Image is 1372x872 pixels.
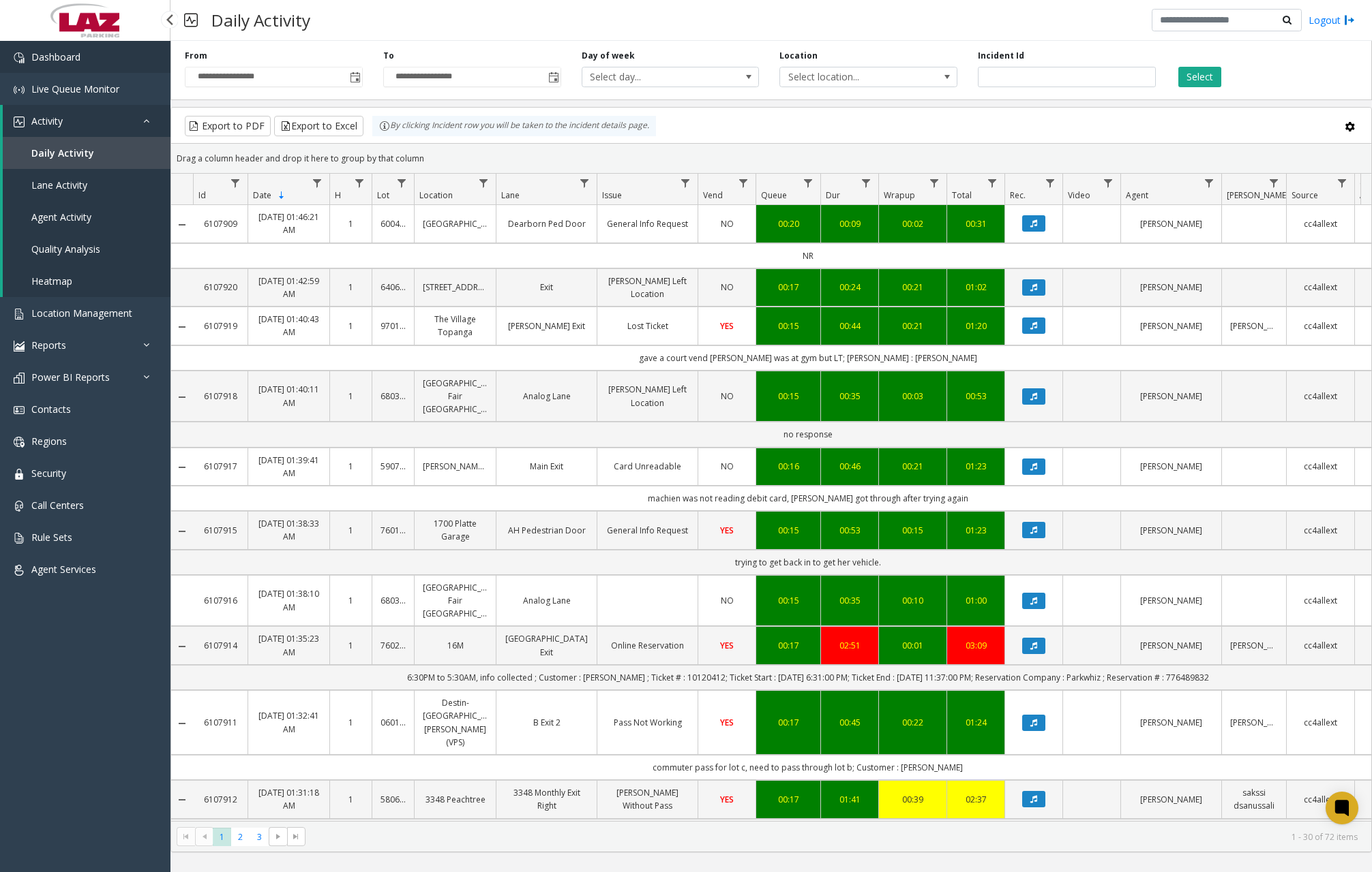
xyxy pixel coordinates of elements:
span: Total [952,189,972,201]
a: [PERSON_NAME] [1129,217,1213,230]
a: The Village Topanga [423,313,488,339]
a: 760277 [381,639,406,652]
div: Drag a column header and drop it here to group by that column [171,146,1371,170]
a: 03:09 [955,639,996,652]
a: [PERSON_NAME] [1129,594,1213,607]
img: 'icon' [14,309,25,320]
a: 00:44 [829,320,870,332]
a: Collapse Details [171,322,193,332]
div: 00:03 [887,390,938,403]
a: 00:17 [764,281,812,294]
a: 01:23 [955,524,996,537]
a: Logout [1309,13,1355,27]
img: 'icon' [14,52,25,63]
a: Id Filter Menu [226,174,245,192]
a: 580623 [381,793,406,806]
a: Rec. Filter Menu [1041,174,1060,192]
a: 6107914 [201,639,239,652]
span: Vend [703,189,723,201]
a: 6107912 [201,793,239,806]
a: Parker Filter Menu [1265,174,1283,192]
div: By clicking Incident row you will be taken to the incident details page. [372,116,656,136]
a: 760128 [381,524,406,537]
a: [PERSON_NAME] [1129,793,1213,806]
a: [PERSON_NAME] [1230,716,1278,729]
span: Go to the last page [287,827,305,846]
button: Select [1178,67,1221,87]
span: Select day... [582,67,724,87]
a: 6107916 [201,594,239,607]
span: Dur [826,189,840,201]
a: 00:01 [887,639,938,652]
a: General Info Request [606,217,689,230]
a: 01:02 [955,281,996,294]
span: Select location... [780,67,921,87]
a: Destin-[GEOGRAPHIC_DATA][PERSON_NAME] (VPS) [423,696,488,749]
a: YES [706,320,747,332]
a: [DATE] 01:38:10 AM [256,587,321,613]
span: YES [720,717,734,728]
a: 00:53 [955,390,996,403]
a: 00:45 [829,716,870,729]
a: Dearborn Ped Door [505,217,588,230]
span: Lane Activity [31,178,87,191]
img: logout [1344,13,1355,27]
span: YES [720,640,734,651]
a: [STREET_ADDRESS] [423,281,488,294]
a: [PERSON_NAME] [1129,460,1213,473]
a: Source Filter Menu [1333,174,1352,192]
a: 00:21 [887,460,938,473]
span: NO [721,218,734,230]
a: 00:15 [764,524,812,537]
a: [GEOGRAPHIC_DATA] [423,217,488,230]
span: NO [721,390,734,402]
a: 3348 Monthly Exit Right [505,786,588,812]
a: [PERSON_NAME]/[GEOGRAPHIC_DATA] [423,460,488,473]
a: 00:46 [829,460,870,473]
a: cc4allext [1295,594,1346,607]
a: Analog Lane [505,390,588,403]
a: 00:31 [955,217,996,230]
span: YES [720,794,734,805]
a: 1 [338,524,363,537]
span: Date [253,189,271,201]
a: Collapse Details [171,794,193,805]
div: 00:17 [764,793,812,806]
a: 680387 [381,390,406,403]
a: Lane Filter Menu [576,174,594,192]
a: 6107917 [201,460,239,473]
a: 02:37 [955,793,996,806]
a: NO [706,460,747,473]
div: 00:16 [764,460,812,473]
a: 00:39 [887,793,938,806]
a: 600405 [381,217,406,230]
span: Security [31,467,66,480]
a: 00:17 [764,716,812,729]
h3: Daily Activity [205,3,317,37]
a: Collapse Details [171,462,193,473]
a: [DATE] 01:38:33 AM [256,517,321,543]
a: [DATE] 01:42:59 AM [256,275,321,300]
a: 00:02 [887,217,938,230]
a: Card Unreadable [606,460,689,473]
div: 01:41 [829,793,870,806]
a: cc4allext [1295,217,1346,230]
img: 'icon' [14,405,25,416]
a: 00:15 [887,524,938,537]
a: NO [706,281,747,294]
a: 1 [338,217,363,230]
div: 00:20 [764,217,812,230]
a: Dur Filter Menu [857,174,876,192]
span: Activity [31,114,63,127]
a: 00:21 [887,320,938,332]
a: [DATE] 01:32:41 AM [256,709,321,735]
a: Collapse Details [171,641,193,652]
